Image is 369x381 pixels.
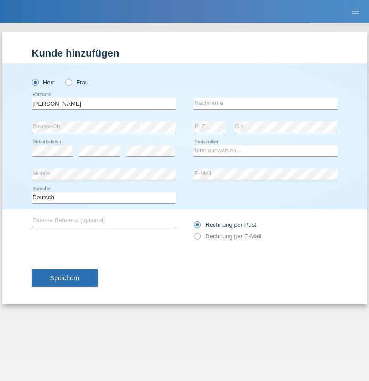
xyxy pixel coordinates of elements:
[194,233,200,244] input: Rechnung per E-Mail
[32,269,98,287] button: Speichern
[194,221,200,233] input: Rechnung per Post
[351,7,360,16] i: menu
[194,233,261,240] label: Rechnung per E-Mail
[65,79,88,86] label: Frau
[346,9,364,14] a: menu
[32,79,55,86] label: Herr
[50,274,79,282] span: Speichern
[194,221,256,228] label: Rechnung per Post
[32,79,38,85] input: Herr
[65,79,71,85] input: Frau
[32,47,338,59] h1: Kunde hinzufügen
